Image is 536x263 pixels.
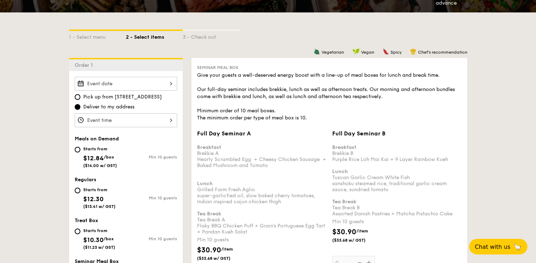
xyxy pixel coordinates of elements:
span: Vegan [361,50,374,55]
span: /box [104,236,114,241]
div: Min 10 guests [126,155,177,160]
span: Meals on Demand [75,136,119,142]
div: Starts from [83,228,115,234]
div: Brekkie B Purple Rice Loh Mai Kai + 9 Layer Rainbow Kueh Tuscan Garlic Cream White Fish sanshoku ... [332,138,462,217]
div: Min 10 guests [332,218,462,225]
span: ($33.68 w/ GST) [332,237,381,243]
span: /box [104,155,114,160]
input: Starts from$12.30($13.41 w/ GST)Min 10 guests [75,188,80,193]
span: Chef's recommendation [418,50,467,55]
span: ($13.41 w/ GST) [83,204,116,209]
div: Min 10 guests [126,195,177,200]
span: ($14.00 w/ GST) [83,163,117,168]
div: 1 - Select menu [69,31,126,41]
b: Lunch [197,181,213,187]
input: Event date [75,77,177,91]
img: icon-vegetarian.fe4039eb.svg [314,48,320,55]
button: Chat with us🦙 [469,239,527,254]
div: Give your guests a well-deserved energy boost with a line-up of meal boxes for lunch and break ti... [197,72,462,122]
div: Starts from [83,187,116,193]
span: /item [221,247,233,252]
input: Event time [75,113,177,127]
b: Tea Break [332,199,356,205]
img: icon-vegan.f8ff3823.svg [352,48,360,55]
span: Regulars [75,177,96,183]
input: Starts from$12.84/box($14.00 w/ GST)Min 10 guests [75,147,80,152]
span: $30.90 [332,228,356,236]
input: Starts from$10.30/box($11.23 w/ GST)Min 10 guests [75,229,80,234]
span: $30.90 [197,246,221,254]
div: 2 - Select items [126,31,183,41]
div: Starts from [83,146,117,152]
span: Treat Box [75,218,98,224]
span: Vegetarian [322,50,344,55]
span: $10.30 [83,236,104,244]
span: 🦙 [513,243,522,251]
span: Full Day Seminar A [197,130,251,137]
span: $12.30 [83,195,104,203]
span: Deliver to my address [83,103,134,111]
div: Min 10 guests [197,236,327,243]
span: /item [356,229,368,234]
b: Breakfast [332,144,356,150]
span: ($33.68 w/ GST) [197,256,245,261]
div: Brekkie A Hearty Scrambled Egg + Cheesy Chicken Sausage + Baked Mushroom and Tomato Grilled Farm ... [197,138,327,235]
span: Full Day Seminar B [332,130,386,137]
span: Seminar Meal Box [197,65,238,70]
div: Min 10 guests [126,236,177,241]
span: Spicy [391,50,402,55]
span: ($11.23 w/ GST) [83,245,115,250]
div: 3 - Check out [183,31,240,41]
span: Chat with us [475,243,510,250]
span: $12.84 [83,154,104,162]
b: Tea Break [197,211,221,217]
input: Deliver to my address [75,104,80,110]
span: Pick up from [STREET_ADDRESS] [83,93,162,101]
b: Breakfast [197,144,221,150]
img: icon-chef-hat.a58ddaea.svg [410,48,416,55]
span: Order 1 [75,62,96,68]
b: Lunch [332,168,348,175]
input: Pick up from [STREET_ADDRESS] [75,94,80,100]
img: icon-spicy.37a8142b.svg [383,48,389,55]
